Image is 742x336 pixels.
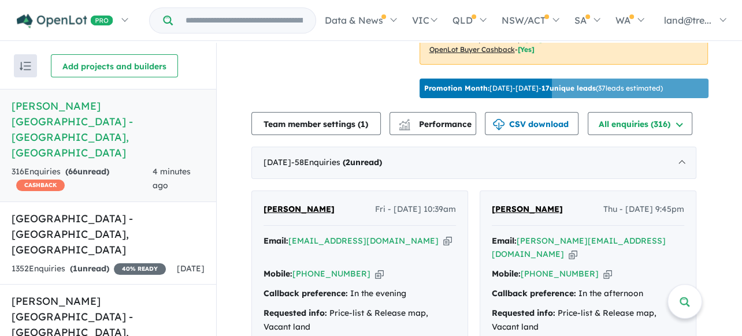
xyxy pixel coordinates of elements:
p: [DATE] - [DATE] - ( 37 leads estimated) [424,83,663,94]
div: 316 Enquir ies [12,165,153,193]
a: [EMAIL_ADDRESS][DOMAIN_NAME] [288,236,439,246]
span: [PERSON_NAME] [492,204,563,214]
a: [PERSON_NAME] [264,203,335,216]
button: Team member settings (1) [251,112,381,135]
span: CASHBACK [16,180,65,191]
span: [Yes] [518,45,535,54]
span: - 58 Enquir ies [291,157,382,167]
b: 17 unique leads [541,84,596,92]
strong: Requested info: [264,308,327,318]
div: Price-list & Release map, Vacant land [492,307,684,334]
a: [PHONE_NUMBER] [292,268,370,279]
input: Try estate name, suburb, builder or developer [175,8,313,33]
strong: Callback preference: [264,288,348,298]
span: 1 [73,263,77,274]
strong: Mobile: [264,268,292,279]
span: 1 [361,119,365,129]
u: OpenLot Buyer Cashback [429,45,515,54]
h5: [PERSON_NAME][GEOGRAPHIC_DATA] - [GEOGRAPHIC_DATA] , [GEOGRAPHIC_DATA] [12,98,205,160]
button: Copy [443,235,452,247]
strong: ( unread) [70,263,109,274]
h5: [GEOGRAPHIC_DATA] - [GEOGRAPHIC_DATA] , [GEOGRAPHIC_DATA] [12,211,205,257]
div: Price-list & Release map, Vacant land [264,307,456,334]
button: Copy [375,268,384,280]
strong: ( unread) [343,157,382,167]
strong: Requested info: [492,308,555,318]
b: Promotion Month: [424,84,489,92]
button: Performance [389,112,476,135]
span: 40 % READY [114,263,166,275]
span: 4 minutes ago [153,166,191,191]
img: sort.svg [20,62,31,70]
span: Performance [400,119,472,129]
button: Copy [603,268,612,280]
strong: Callback preference: [492,288,576,298]
button: Copy [569,248,577,260]
span: Fri - [DATE] 10:39am [375,203,456,216]
span: Thu - [DATE] 9:45pm [603,203,684,216]
div: In the evening [264,287,456,301]
img: download icon [493,119,504,130]
button: All enquiries (316) [588,112,692,135]
img: Openlot PRO Logo White [17,14,113,28]
button: Add projects and builders [51,54,178,77]
strong: Email: [264,236,288,246]
a: [PERSON_NAME] [492,203,563,216]
button: CSV download [485,112,578,135]
img: bar-chart.svg [399,122,410,130]
div: [DATE] [251,147,696,179]
span: land@tre... [664,14,711,26]
span: [Yes] [525,35,542,43]
div: In the afternoon [492,287,684,301]
span: [DATE] [177,263,205,274]
a: [PERSON_NAME][EMAIL_ADDRESS][DOMAIN_NAME] [492,236,666,260]
strong: Mobile: [492,268,521,279]
div: 1352 Enquir ies [12,262,166,276]
span: 2 [346,157,350,167]
strong: Email: [492,236,517,246]
a: [PHONE_NUMBER] [521,268,599,279]
u: Automated buyer follow-up [429,35,522,43]
strong: ( unread) [65,166,109,177]
span: 66 [68,166,77,177]
img: line-chart.svg [399,119,409,125]
span: [PERSON_NAME] [264,204,335,214]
